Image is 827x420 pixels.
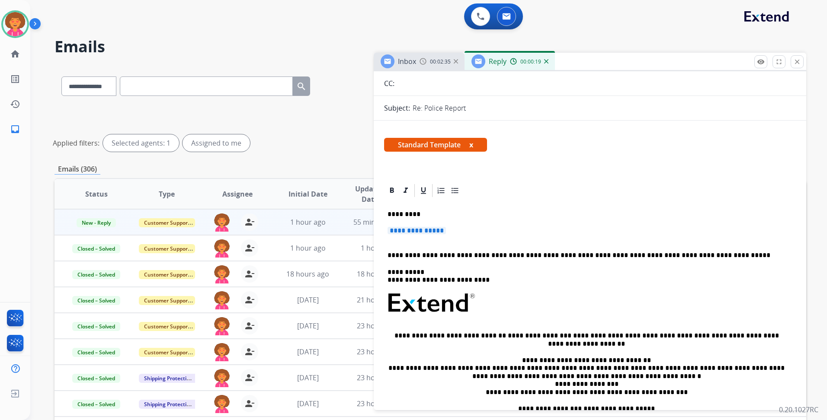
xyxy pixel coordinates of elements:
[757,58,765,66] mat-icon: remove_red_eye
[85,189,108,199] span: Status
[775,58,783,66] mat-icon: fullscreen
[53,138,99,148] p: Applied filters:
[413,103,466,113] p: Re: Police Report
[72,322,120,331] span: Closed – Solved
[213,343,231,361] img: agent-avatar
[103,134,179,152] div: Selected agents: 1
[139,270,195,279] span: Customer Support
[288,189,327,199] span: Initial Date
[449,184,462,197] div: Bullet List
[54,164,100,175] p: Emails (306)
[244,321,255,331] mat-icon: person_remove
[290,243,326,253] span: 1 hour ago
[297,295,319,305] span: [DATE]
[213,265,231,283] img: agent-avatar
[213,291,231,309] img: agent-avatar
[357,373,400,382] span: 23 hours ago
[10,49,20,59] mat-icon: home
[793,58,801,66] mat-icon: close
[72,296,120,305] span: Closed – Solved
[139,244,195,253] span: Customer Support
[290,217,326,227] span: 1 hour ago
[384,103,410,113] p: Subject:
[10,124,20,134] mat-icon: inbox
[139,348,195,357] span: Customer Support
[297,321,319,331] span: [DATE]
[353,217,404,227] span: 55 minutes ago
[72,244,120,253] span: Closed – Solved
[183,134,250,152] div: Assigned to me
[159,189,175,199] span: Type
[244,398,255,409] mat-icon: person_remove
[489,57,506,66] span: Reply
[430,58,451,65] span: 00:02:35
[399,184,412,197] div: Italic
[357,347,400,356] span: 23 hours ago
[213,239,231,258] img: agent-avatar
[384,78,394,89] p: CC:
[357,399,400,408] span: 23 hours ago
[72,270,120,279] span: Closed – Solved
[296,81,307,92] mat-icon: search
[72,400,120,409] span: Closed – Solved
[357,295,400,305] span: 21 hours ago
[244,295,255,305] mat-icon: person_remove
[72,348,120,357] span: Closed – Solved
[213,369,231,387] img: agent-avatar
[10,99,20,109] mat-icon: history
[77,218,116,227] span: New - Reply
[139,400,198,409] span: Shipping Protection
[357,269,400,279] span: 18 hours ago
[361,243,396,253] span: 1 hour ago
[297,373,319,382] span: [DATE]
[213,395,231,413] img: agent-avatar
[139,218,195,227] span: Customer Support
[779,404,818,415] p: 0.20.1027RC
[297,399,319,408] span: [DATE]
[72,374,120,383] span: Closed – Solved
[469,140,473,150] button: x
[244,217,255,227] mat-icon: person_remove
[139,322,195,331] span: Customer Support
[297,347,319,356] span: [DATE]
[139,374,198,383] span: Shipping Protection
[385,184,398,197] div: Bold
[222,189,253,199] span: Assignee
[244,372,255,383] mat-icon: person_remove
[384,138,487,152] span: Standard Template
[286,269,329,279] span: 18 hours ago
[244,243,255,253] mat-icon: person_remove
[139,296,195,305] span: Customer Support
[520,58,541,65] span: 00:00:19
[357,321,400,331] span: 23 hours ago
[213,213,231,232] img: agent-avatar
[417,184,430,197] div: Underline
[213,317,231,335] img: agent-avatar
[398,57,416,66] span: Inbox
[244,347,255,357] mat-icon: person_remove
[244,269,255,279] mat-icon: person_remove
[54,38,806,55] h2: Emails
[3,12,27,36] img: avatar
[350,184,389,204] span: Updated Date
[10,74,20,84] mat-icon: list_alt
[435,184,448,197] div: Ordered List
